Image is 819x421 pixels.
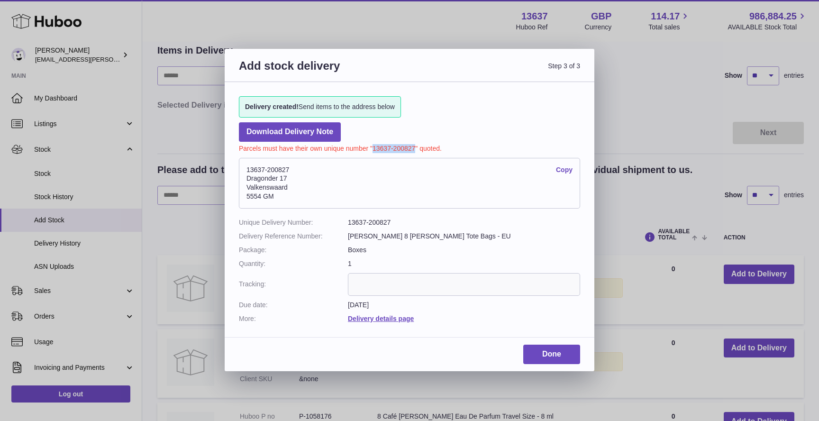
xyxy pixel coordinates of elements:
dd: [PERSON_NAME] 8 [PERSON_NAME] Tote Bags - EU [348,232,580,241]
span: Send items to the address below [245,102,395,111]
dd: Boxes [348,246,580,255]
dt: Quantity: [239,259,348,268]
span: Step 3 of 3 [409,58,580,84]
a: Done [523,345,580,364]
dt: Due date: [239,301,348,310]
dt: Delivery Reference Number: [239,232,348,241]
strong: Delivery created! [245,103,299,110]
dt: Package: [239,246,348,255]
a: Delivery details page [348,315,414,322]
h3: Add stock delivery [239,58,409,84]
dt: Tracking: [239,273,348,296]
p: Parcels must have their own unique number "13637-200827" quoted. [239,142,580,153]
a: Copy [556,165,573,174]
a: Download Delivery Note [239,122,341,142]
dd: 1 [348,259,580,268]
dt: More: [239,314,348,323]
dt: Unique Delivery Number: [239,218,348,227]
dd: [DATE] [348,301,580,310]
address: 13637-200827 Dragonder 17 Valkenswaard 5554 GM [239,158,580,209]
dd: 13637-200827 [348,218,580,227]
